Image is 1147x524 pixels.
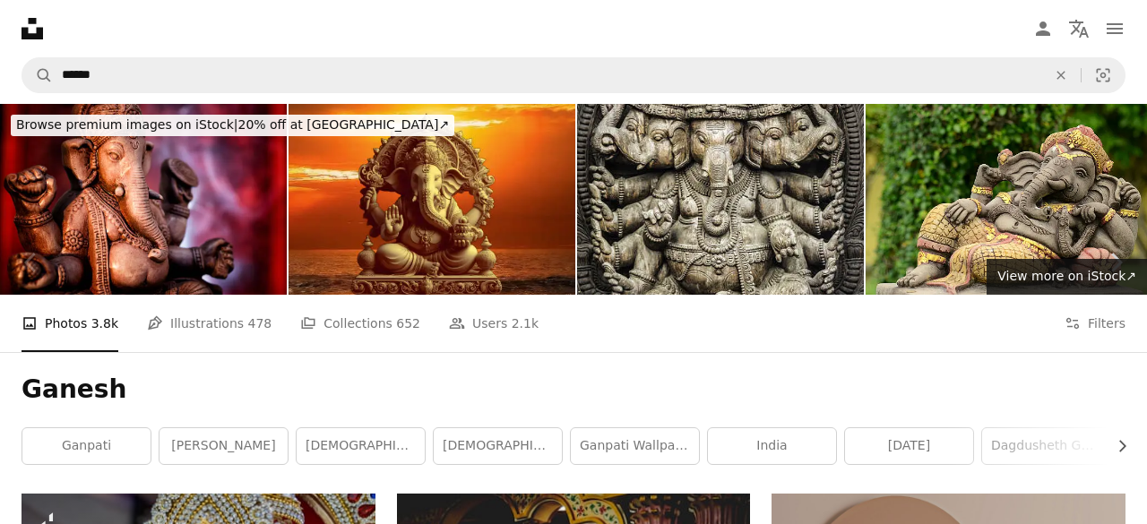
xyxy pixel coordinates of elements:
[22,58,53,92] button: Search Unsplash
[708,428,836,464] a: india
[1097,11,1133,47] button: Menu
[160,428,288,464] a: [PERSON_NAME]
[1106,428,1125,464] button: scroll list to the right
[1084,176,1147,348] a: Next
[434,428,562,464] a: [DEMOGRAPHIC_DATA]
[396,314,420,333] span: 652
[289,104,575,295] img: Lord Ganesh s Divine Presence on Ganesh Chaturthi
[1065,295,1125,352] button: Filters
[1041,58,1081,92] button: Clear
[300,295,420,352] a: Collections 652
[982,428,1110,464] a: dagdusheth ganpati
[22,57,1125,93] form: Find visuals sitewide
[22,374,1125,406] h1: Ganesh
[1025,11,1061,47] a: Log in / Sign up
[1082,58,1125,92] button: Visual search
[16,117,237,132] span: Browse premium images on iStock |
[297,428,425,464] a: [DEMOGRAPHIC_DATA]
[22,428,151,464] a: ganpati
[845,428,973,464] a: [DATE]
[449,295,539,352] a: Users 2.1k
[512,314,539,333] span: 2.1k
[22,18,43,39] a: Home — Unsplash
[248,314,272,333] span: 478
[987,259,1147,295] a: View more on iStock↗
[571,428,699,464] a: ganpati wallpaper
[997,269,1136,283] span: View more on iStock ↗
[147,295,272,352] a: Illustrations 478
[1061,11,1097,47] button: Language
[577,104,864,295] img: Lord Ganesha
[16,117,449,132] span: 20% off at [GEOGRAPHIC_DATA] ↗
